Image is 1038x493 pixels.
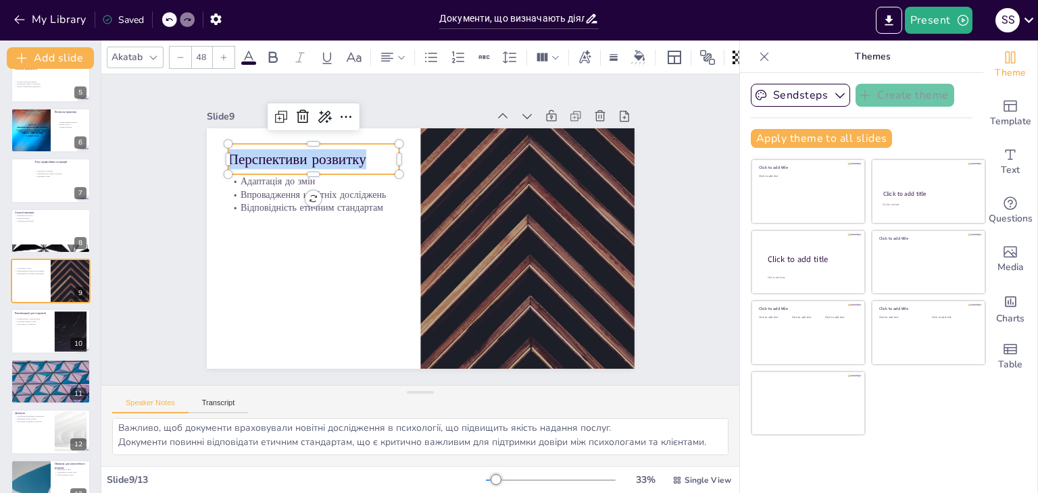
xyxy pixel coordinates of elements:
[883,203,972,207] div: Click to add text
[34,173,86,176] p: Платформа для обміну досвідом
[759,306,856,311] div: Click to add title
[15,267,47,270] p: Адаптація до змін
[990,114,1031,129] span: Template
[983,138,1037,186] div: Add text boxes
[997,260,1024,275] span: Media
[11,158,91,203] div: https://cdn.sendsteps.com/images/logo/sendsteps_logo_white.pnghttps://cdn.sendsteps.com/images/lo...
[983,284,1037,332] div: Add charts and graphs
[35,161,87,164] p: Роль професійних асоціацій
[15,214,86,217] p: Виклики технологій
[768,276,853,279] div: Click to add body
[469,186,627,288] p: Перспективи розвитку
[55,473,86,476] p: Обґрунтованість змін
[460,170,614,267] p: Адаптація до змін
[995,8,1020,32] div: S S
[1001,163,1020,178] span: Text
[70,388,86,400] div: 11
[983,41,1037,89] div: Change the overall theme
[15,67,86,71] p: Основні документи
[189,398,249,413] button: Transcript
[876,7,902,34] button: Export to PowerPoint
[7,47,94,69] button: Add slide
[606,47,621,68] div: Border settings
[439,9,585,28] input: Insert title
[533,47,563,68] div: Column Count
[768,253,854,265] div: Click to add title
[15,219,86,222] p: Адаптація документів
[11,108,91,153] div: https://cdn.sendsteps.com/images/logo/sendsteps_logo_white.pnghttps://cdn.sendsteps.com/images/lo...
[55,468,86,471] p: Необхідність змін
[629,50,649,64] div: Background color
[15,361,86,365] p: Висновки
[15,85,86,88] p: Оцінка професійної діяльності
[759,165,856,170] div: Click to add title
[11,409,91,454] div: 12
[112,398,189,413] button: Speaker Notes
[15,217,86,219] p: Етичні питання
[15,381,86,384] p: Високі стандарти
[15,376,86,379] p: Важливість документів
[983,89,1037,138] div: Add ready made slides
[15,317,51,320] p: Ознайомлення з документами
[15,272,47,275] p: Відповідність етичним стандартам
[983,332,1037,381] div: Add a table
[983,186,1037,235] div: Get real-time input from your audience
[15,311,51,315] p: Рекомендації для студентів
[905,7,972,34] button: Present
[825,316,856,319] div: Click to add text
[11,209,91,253] div: https://cdn.sendsteps.com/images/logo/sendsteps_logo_white.pnghttps://cdn.sendsteps.com/images/lo...
[11,259,91,303] div: https://cdn.sendsteps.com/images/logo/sendsteps_logo_white.pnghttps://cdn.sendsteps.com/images/lo...
[879,316,922,319] div: Click to add text
[699,49,716,66] span: Position
[879,306,976,311] div: Click to add title
[751,84,850,107] button: Sendsteps
[74,136,86,149] div: 6
[74,237,86,249] div: 8
[55,462,86,469] p: Питання для самостійного роздуму
[107,473,486,486] div: Slide 9 / 13
[15,82,86,85] p: Визначення прав та обов'язків
[856,84,954,107] button: Create theme
[751,129,892,148] button: Apply theme to all slides
[70,338,86,350] div: 10
[70,438,86,450] div: 12
[74,86,86,99] div: 5
[15,418,51,421] p: Виявлення нових потреб
[996,311,1024,326] span: Charts
[759,316,789,319] div: Click to add text
[883,190,973,198] div: Click to add title
[629,473,662,486] div: 33 %
[995,66,1026,80] span: Theme
[775,41,970,73] p: Themes
[55,110,86,114] p: Вплив на практику
[74,287,86,299] div: 9
[995,7,1020,34] button: S S
[989,211,1033,226] span: Questions
[932,316,974,319] div: Click to add text
[664,47,685,68] div: Layout
[879,236,976,241] div: Click to add title
[11,309,91,353] div: https://cdn.sendsteps.com/images/logo/sendsteps_logo_white.pnghttps://cdn.sendsteps.com/images/lo...
[792,316,822,319] div: Click to add text
[109,48,145,66] div: Akatab
[15,211,86,215] p: Сучасні виклики
[998,357,1022,372] span: Table
[15,420,51,423] p: Залучення студентів до дискусії
[759,175,856,178] div: Click to add text
[74,187,86,199] div: 7
[34,175,86,178] p: Підтримка етики
[15,322,51,325] p: Підготовка до практики
[15,320,51,323] p: Розуміння етичних норм
[685,475,731,486] span: Single View
[15,378,86,381] p: Розвиток психології
[102,14,144,26] div: Saved
[34,170,86,173] p: Розробка документів
[55,471,86,473] p: Адаптація до нових умов
[983,235,1037,284] div: Add images, graphics, shapes or video
[15,269,47,272] p: Впровадження новітніх досліджень
[15,411,51,415] p: Дискусія
[112,418,728,455] textarea: Адаптація документів до змін у суспільстві є важливою для підтримки актуальності психологічної пр...
[15,415,51,418] p: Обговорення важливих документів
[10,9,92,30] button: My Library
[11,359,91,404] div: 11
